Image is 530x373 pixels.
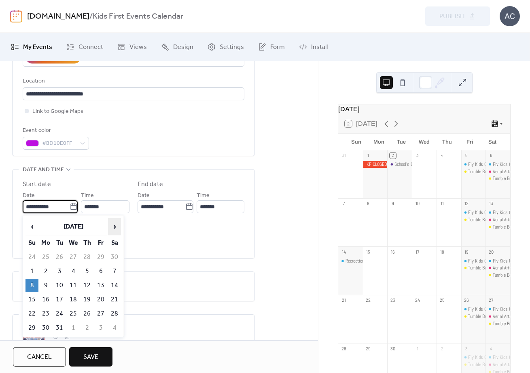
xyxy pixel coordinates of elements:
[464,249,470,255] div: 19
[93,9,183,24] b: Kids First Events Calendar
[53,236,66,250] th: Tu
[108,218,121,235] span: ›
[461,354,486,361] div: Fly Kids Open Gym
[5,36,58,58] a: My Events
[464,153,470,159] div: 5
[390,153,396,159] div: 2
[39,279,52,292] td: 9
[23,165,64,175] span: Date and time
[387,161,412,168] div: School's Out Camp's In
[414,297,420,303] div: 24
[439,249,445,255] div: 18
[365,153,371,159] div: 1
[27,9,89,24] a: [DOMAIN_NAME]
[365,201,371,207] div: 8
[485,209,510,216] div: Fly Kids Open Gym
[485,272,510,279] div: Tumble Bees Open Play
[341,201,347,207] div: 7
[26,218,38,235] span: ‹
[53,250,66,264] td: 26
[488,345,494,352] div: 4
[220,42,244,52] span: Settings
[468,161,502,168] div: Fly Kids Open Gym
[89,9,93,24] b: /
[464,345,470,352] div: 3
[481,134,504,150] div: Sat
[363,161,388,168] div: KF CLOSED - Labor Day
[25,279,38,292] td: 8
[365,345,371,352] div: 29
[390,297,396,303] div: 23
[53,265,66,278] td: 3
[81,236,93,250] th: Th
[468,354,502,361] div: Fly Kids Open Gym
[485,168,510,175] div: Aerial Arts Open Gym
[26,51,81,64] button: AI Assistant
[488,201,494,207] div: 13
[461,313,486,320] div: Tumble Bees Open Play
[67,236,80,250] th: We
[468,168,510,175] div: Tumble Bees Open Play
[485,175,510,182] div: Tumble Bees Open Play
[25,307,38,320] td: 22
[493,354,527,361] div: Fly Kids Open Gym
[252,36,291,58] a: Form
[81,293,93,306] td: 19
[461,168,486,175] div: Tumble Bees Open Play
[341,297,347,303] div: 21
[39,250,52,264] td: 25
[23,76,243,86] div: Location
[468,306,502,313] div: Fly Kids Open Gym
[39,265,52,278] td: 2
[488,249,494,255] div: 20
[468,361,510,368] div: Tumble Bees Open Play
[94,321,107,335] td: 3
[485,161,510,168] div: Fly Kids Open Gym
[345,134,367,150] div: Sun
[414,201,420,207] div: 10
[464,201,470,207] div: 12
[10,10,22,23] img: logo
[485,354,510,361] div: Fly Kids Open Gym
[197,191,210,201] span: Time
[341,153,347,159] div: 31
[32,107,83,117] span: Link to Google Maps
[173,42,193,52] span: Design
[461,216,486,223] div: Tumble Bees Open Play
[338,104,510,114] div: [DATE]
[485,361,510,368] div: Aerial Arts Open Gym
[341,345,347,352] div: 28
[485,224,510,231] div: Tumble Bees Open Play
[41,53,75,63] div: AI Assistant
[108,279,121,292] td: 14
[468,209,502,216] div: Fly Kids Open Gym
[468,216,510,223] div: Tumble Bees Open Play
[39,236,52,250] th: Mo
[138,180,163,189] div: End date
[81,307,93,320] td: 26
[270,42,285,52] span: Form
[67,293,80,306] td: 18
[23,191,35,201] span: Date
[39,218,107,235] th: [DATE]
[439,153,445,159] div: 4
[367,134,390,150] div: Mon
[365,249,371,255] div: 15
[108,307,121,320] td: 28
[69,347,112,367] button: Save
[25,236,38,250] th: Su
[67,250,80,264] td: 27
[108,321,121,335] td: 4
[493,209,527,216] div: Fly Kids Open Gym
[23,180,51,189] div: Start date
[155,36,199,58] a: Design
[439,201,445,207] div: 11
[414,345,420,352] div: 1
[390,134,413,150] div: Tue
[94,236,107,250] th: Fr
[94,279,107,292] td: 13
[78,42,103,52] span: Connect
[468,265,510,271] div: Tumble Bees Open Play
[485,258,510,265] div: Fly Kids Open Gym
[53,307,66,320] td: 24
